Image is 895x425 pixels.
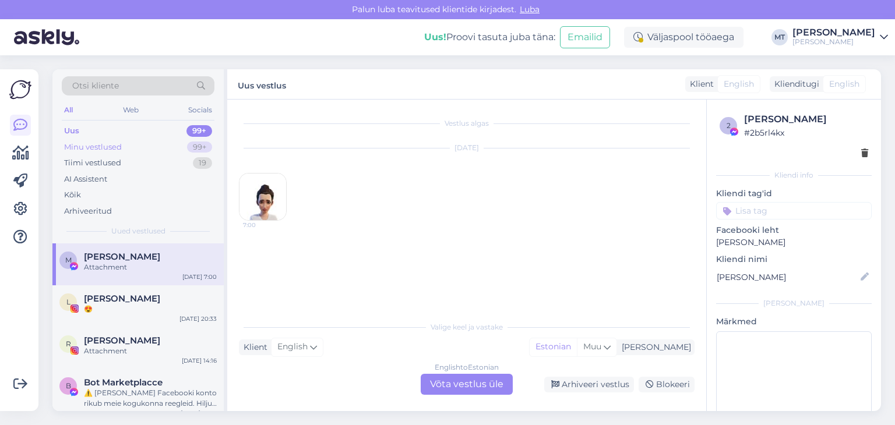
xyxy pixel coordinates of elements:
div: Web [121,102,141,118]
p: [PERSON_NAME] [716,236,872,249]
div: [PERSON_NAME] [744,112,868,126]
span: 2 [727,121,731,130]
div: [DATE] 14:16 [182,356,217,365]
div: 😍 [84,304,217,314]
div: Proovi tasuta juba täna: [424,30,555,44]
div: Klienditugi [770,78,819,90]
span: Robin Hunt [84,335,160,346]
p: Kliendi nimi [716,253,872,265]
div: [PERSON_NAME] [716,298,872,309]
div: Socials [186,102,214,118]
p: Facebooki leht [716,224,872,236]
p: Märkmed [716,316,872,328]
div: Väljaspool tööaega [624,27,744,48]
div: Arhiveeri vestlus [544,377,634,392]
button: Emailid [560,26,610,48]
span: English [829,78,859,90]
p: Kliendi tag'id [716,187,872,200]
div: Estonian [530,338,577,356]
div: [DATE] [239,143,695,153]
div: [PERSON_NAME] [792,28,875,37]
div: Kõik [64,189,81,201]
div: [DATE] 20:31 [181,409,217,417]
div: Attachment [84,346,217,356]
div: [PERSON_NAME] [617,341,691,353]
div: Võta vestlus üle [421,374,513,395]
div: ⚠️ [PERSON_NAME] Facebooki konto rikub meie kogukonna reegleid. Hiljuti on meie süsteem saanud ka... [84,388,217,409]
div: All [62,102,75,118]
div: [PERSON_NAME] [792,37,875,47]
span: 7:00 [243,221,287,229]
span: M [65,256,72,264]
div: MT [771,29,788,45]
span: English [724,78,754,90]
div: Valige keel ja vastake [239,322,695,332]
div: Klient [685,78,714,90]
div: Tiimi vestlused [64,157,121,169]
span: L [66,297,71,306]
div: AI Assistent [64,173,107,185]
div: # 2b5rl4kx [744,126,868,139]
label: Uus vestlus [238,76,286,92]
span: Otsi kliente [72,80,119,92]
span: Leele Lahi [84,293,160,304]
input: Lisa tag [716,202,872,219]
span: English [277,341,308,353]
a: [PERSON_NAME][PERSON_NAME] [792,28,888,47]
div: Uus [64,125,79,137]
span: Mari-Liis Treimut [84,252,160,262]
div: Blokeeri [639,377,695,392]
img: Askly Logo [9,79,31,101]
div: Klient [239,341,267,353]
div: [DATE] 20:33 [179,314,217,323]
span: R [66,339,71,348]
img: Attachment [239,173,286,220]
div: Attachment [84,262,217,272]
b: Uus! [424,31,446,42]
div: English to Estonian [435,362,499,373]
div: Kliendi info [716,170,872,180]
span: B [66,381,71,390]
span: Bot Marketplacce [84,377,163,388]
div: 99+ [187,141,212,153]
span: Uued vestlused [111,226,165,236]
div: Arhiveeritud [64,206,112,217]
input: Lisa nimi [717,271,858,284]
div: [DATE] 7:00 [182,272,217,281]
div: Vestlus algas [239,118,695,129]
span: Luba [516,4,543,15]
div: 19 [193,157,212,169]
span: Muu [583,341,601,352]
div: Minu vestlused [64,141,122,153]
div: 99+ [186,125,212,137]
